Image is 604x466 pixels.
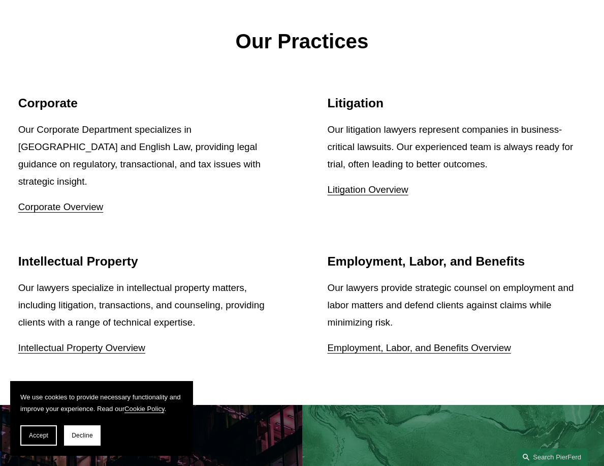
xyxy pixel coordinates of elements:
[328,342,511,353] a: Employment, Labor, and Benefits Overview
[72,432,93,439] span: Decline
[328,121,586,173] p: Our litigation lawyers represent companies in business-critical lawsuits. Our experienced team is...
[20,425,57,446] button: Accept
[18,254,277,269] h2: Intellectual Property
[124,405,165,413] a: Cookie Policy
[328,279,586,331] p: Our lawyers provide strategic counsel on employment and labor matters and defend clients against ...
[10,381,193,456] section: Cookie banner
[64,425,101,446] button: Decline
[517,448,588,466] a: Search this site
[29,432,48,439] span: Accept
[18,121,277,190] p: Our Corporate Department specializes in [GEOGRAPHIC_DATA] and English Law, providing legal guidan...
[18,23,586,60] p: Our Practices
[20,391,183,415] p: We use cookies to provide necessary functionality and improve your experience. Read our .
[18,279,277,331] p: Our lawyers specialize in intellectual property matters, including litigation, transactions, and ...
[328,184,408,195] a: Litigation Overview
[18,201,104,212] a: Corporate Overview
[18,96,277,111] h2: Corporate
[328,96,586,111] h2: Litigation
[18,342,145,353] a: Intellectual Property Overview
[328,254,586,269] h2: Employment, Labor, and Benefits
